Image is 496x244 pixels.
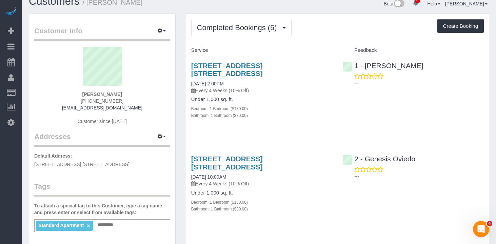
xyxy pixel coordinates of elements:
[342,47,484,53] h4: Feedback
[34,162,130,167] span: [STREET_ADDRESS] [STREET_ADDRESS]
[191,97,333,102] h4: Under 1,000 sq. ft.
[191,200,248,205] small: Bedroom: 1 Bedroom ($130.00)
[78,119,127,124] span: Customer since [DATE]
[34,202,170,216] label: To attach a special tag to this Customer, type a tag name and press enter or select from availabl...
[191,207,248,211] small: Bathroom: 1 Bathroom ($30.00)
[191,62,263,77] a: [STREET_ADDRESS] [STREET_ADDRESS]
[384,1,405,6] a: Beta
[191,190,333,196] h4: Under 1,000 sq. ft.
[191,47,333,53] h4: Service
[34,26,170,41] legend: Customer Info
[437,19,484,33] button: Create Booking
[34,152,72,159] label: Default Address:
[445,1,488,6] a: [PERSON_NAME]
[191,87,333,94] p: Every 4 Weeks (10% Off)
[191,19,292,36] button: Completed Bookings (5)
[81,98,123,104] span: [PHONE_NUMBER]
[354,80,484,86] p: ---
[473,221,489,237] iframe: Intercom live chat
[191,81,224,86] a: [DATE] 2:00PM
[191,174,226,180] a: [DATE] 10:00AM
[427,1,440,6] a: Help
[191,113,248,118] small: Bathroom: 1 Bathroom ($30.00)
[197,23,280,32] span: Completed Bookings (5)
[191,155,263,170] a: [STREET_ADDRESS] [STREET_ADDRESS]
[342,155,415,163] a: 2 - Genesis Oviedo
[191,180,333,187] p: Every 4 Weeks (10% Off)
[4,7,18,16] img: Automaid Logo
[487,221,492,226] span: 4
[82,91,122,97] strong: [PERSON_NAME]
[34,181,170,197] legend: Tags
[38,223,84,228] span: Standard Apartment
[87,223,90,229] a: ×
[62,105,142,110] a: [EMAIL_ADDRESS][DOMAIN_NAME]
[354,173,484,180] p: ---
[191,106,248,111] small: Bedroom: 1 Bedroom ($130.00)
[342,62,423,69] a: 1 - [PERSON_NAME]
